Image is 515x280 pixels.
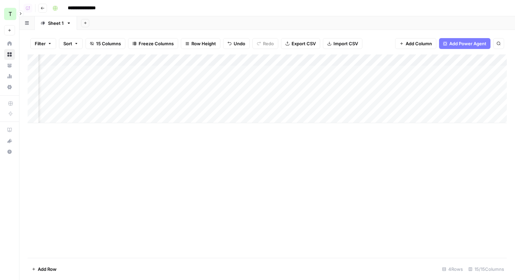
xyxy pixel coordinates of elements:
[4,60,15,71] a: Your Data
[128,38,178,49] button: Freeze Columns
[4,5,15,22] button: Workspace: Travis Demo
[48,20,64,27] div: Sheet 1
[4,71,15,82] a: Usage
[281,38,320,49] button: Export CSV
[63,40,72,47] span: Sort
[28,264,61,275] button: Add Row
[252,38,278,49] button: Redo
[59,38,83,49] button: Sort
[4,82,15,93] a: Settings
[4,146,15,157] button: Help + Support
[439,264,466,275] div: 4 Rows
[4,125,15,135] a: AirOps Academy
[439,38,490,49] button: Add Power Agent
[9,10,12,18] span: T
[395,38,436,49] button: Add Column
[323,38,362,49] button: Import CSV
[449,40,486,47] span: Add Power Agent
[4,49,15,60] a: Browse
[292,40,316,47] span: Export CSV
[38,266,57,273] span: Add Row
[263,40,274,47] span: Redo
[234,40,245,47] span: Undo
[191,40,216,47] span: Row Height
[333,40,358,47] span: Import CSV
[223,38,250,49] button: Undo
[466,264,507,275] div: 15/15 Columns
[406,40,432,47] span: Add Column
[35,16,77,30] a: Sheet 1
[139,40,174,47] span: Freeze Columns
[4,38,15,49] a: Home
[35,40,46,47] span: Filter
[181,38,220,49] button: Row Height
[96,40,121,47] span: 15 Columns
[30,38,56,49] button: Filter
[85,38,125,49] button: 15 Columns
[4,135,15,146] button: What's new?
